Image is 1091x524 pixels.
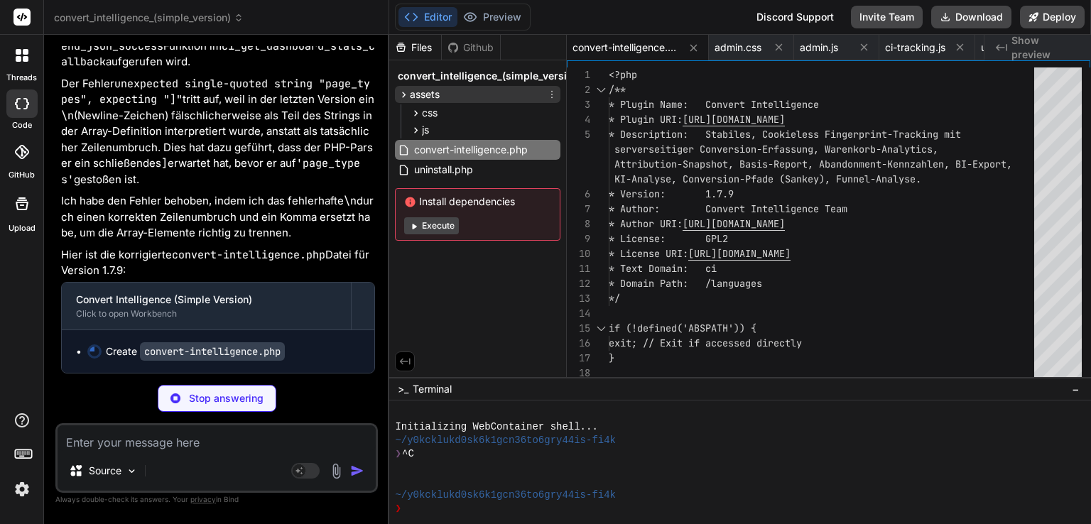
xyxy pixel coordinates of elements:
[422,123,429,137] span: js
[567,217,590,231] div: 8
[344,194,357,208] code: \n
[851,6,923,28] button: Invite Team
[567,187,590,202] div: 6
[350,464,364,478] img: icon
[398,7,457,27] button: Editor
[9,169,35,181] label: GitHub
[61,247,375,279] p: Hier ist die korrigierte Datei für Version 1.7.9:
[10,477,34,501] img: settings
[395,420,597,434] span: Initializing WebContainer shell...
[76,308,337,320] div: Click to open Workbench
[592,321,610,336] div: Click to collapse the range.
[402,447,414,461] span: ^C
[609,187,734,200] span: * Version: 1.7.9
[567,67,590,82] div: 1
[404,195,551,209] span: Install dependencies
[567,246,590,261] div: 10
[567,261,590,276] div: 11
[715,40,761,55] span: admin.css
[609,337,802,349] span: exit; // Exit if accessed directly
[398,382,408,396] span: >_
[748,6,842,28] div: Discord Support
[567,97,590,112] div: 3
[1069,378,1082,400] button: −
[567,276,590,291] div: 12
[567,366,590,381] div: 18
[614,158,899,170] span: Attribution-Snapshot, Basis-Report, Abandonment-Ke
[61,76,375,188] p: Der Fehler tritt auf, weil in der letzten Version ein (Newline-Zeichen) fälschlicherweise als Tei...
[395,434,616,447] span: ~/y0kcklukd0sk6k1gcn36to6gry44is-fi4k
[609,68,637,81] span: <?php
[422,106,438,120] span: css
[609,322,756,334] span: if (!defined('ABSPATH')) {
[126,465,138,477] img: Pick Models
[614,173,899,185] span: KI-Analyse, Conversion-Pfade (Sankey), Funnel-Anal
[567,306,590,321] div: 14
[442,40,500,55] div: Github
[413,161,474,178] span: uninstall.php
[899,158,1012,170] span: nnzahlen, BI-Export,
[567,291,590,306] div: 13
[899,173,921,185] span: yse.
[9,222,36,234] label: Upload
[567,112,590,127] div: 4
[931,6,1011,28] button: Download
[89,464,121,478] p: Source
[61,156,360,187] code: 'page_types'
[609,262,717,275] span: * Text Domain: ci
[61,77,370,107] code: unexpected single-quoted string "page_types", expecting "]"
[61,109,74,123] code: \n
[55,493,378,506] p: Always double-check its answers. Your in Bind
[683,217,785,230] span: [URL][DOMAIN_NAME]
[1011,33,1080,62] span: Show preview
[885,40,945,55] span: ci-tracking.js
[404,217,459,234] button: Execute
[413,382,452,396] span: Terminal
[395,447,402,461] span: ❯
[609,217,683,230] span: * Author URI:
[140,342,285,361] code: convert-intelligence.php
[688,247,791,260] span: [URL][DOMAIN_NAME]
[395,488,616,502] span: ~/y0kcklukd0sk6k1gcn36to6gry44is-fi4k
[981,40,1040,55] span: uninstall.php
[389,40,441,55] div: Files
[887,128,961,141] span: -Tracking mit
[172,248,325,262] code: convert-intelligence.php
[106,344,285,359] div: Create
[609,128,887,141] span: * Description: Stabiles, Cookieless Fingerprint
[609,202,847,215] span: * Author: Convert Intelligence Team
[395,502,402,515] span: ❯
[54,11,244,25] span: convert_intelligence_(simple_version)
[1072,382,1080,396] span: −
[1020,6,1085,28] button: Deploy
[567,336,590,351] div: 16
[410,87,440,102] span: assets
[413,141,529,158] span: convert-intelligence.php
[567,202,590,217] div: 7
[6,72,37,84] label: threads
[76,293,337,307] div: Convert Intelligence (Simple Version)
[683,113,785,126] span: [URL][DOMAIN_NAME]
[61,193,375,241] p: Ich habe den Fehler behoben, indem ich das fehlerhafte durch einen korrekten Zeilenumbruch und ei...
[567,321,590,336] div: 15
[614,143,899,155] span: serverseitiger Conversion-Erfassung, Warenkorb-Ana
[189,391,264,405] p: Stop answering
[12,119,32,131] label: code
[609,247,688,260] span: * License URI:
[567,231,590,246] div: 9
[190,495,216,503] span: privacy
[61,23,370,53] code: wp_send_json_success
[592,82,610,97] div: Click to collapse the range.
[457,7,527,27] button: Preview
[609,113,683,126] span: * Plugin URI:
[567,127,590,142] div: 5
[328,463,344,479] img: attachment
[609,232,728,245] span: * License: GPL2
[61,39,375,70] code: ci_get_dashboard_stats_callback
[800,40,838,55] span: admin.js
[609,98,819,111] span: * Plugin Name: Convert Intelligence
[398,69,583,83] span: convert_intelligence_(simple_version)
[572,40,679,55] span: convert-intelligence.php
[609,351,614,364] span: }
[899,143,938,155] span: lytics,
